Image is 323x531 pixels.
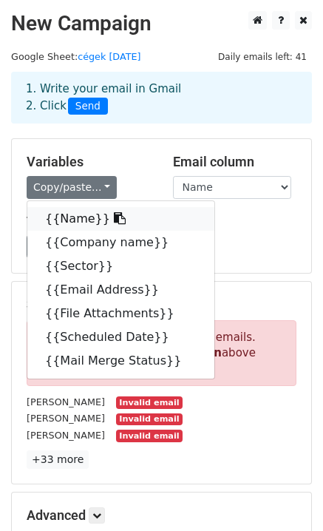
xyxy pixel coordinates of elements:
a: {{Scheduled Date}} [27,325,214,349]
h5: Advanced [27,507,296,524]
small: [PERSON_NAME] [27,430,105,441]
div: 1. Write your email in Gmail 2. Click [15,81,308,115]
small: [PERSON_NAME] [27,396,105,407]
h5: Variables [27,154,151,170]
a: Copy/paste... [27,176,117,199]
a: cégek [DATE] [78,51,140,62]
small: Invalid email [116,396,183,409]
span: Daily emails left: 41 [213,49,312,65]
small: Invalid email [116,413,183,426]
h2: New Campaign [11,11,312,36]
a: {{Sector}} [27,254,214,278]
a: Daily emails left: 41 [213,51,312,62]
span: Send [68,98,108,115]
a: {{Email Address}} [27,278,214,302]
small: Google Sheet: [11,51,141,62]
iframe: Chat Widget [249,460,323,531]
small: [PERSON_NAME] [27,413,105,424]
a: {{File Attachments}} [27,302,214,325]
a: +33 more [27,450,89,469]
a: {{Company name}} [27,231,214,254]
small: Invalid email [116,430,183,442]
h5: Email column [173,154,297,170]
a: {{Mail Merge Status}} [27,349,214,373]
a: {{Name}} [27,207,214,231]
